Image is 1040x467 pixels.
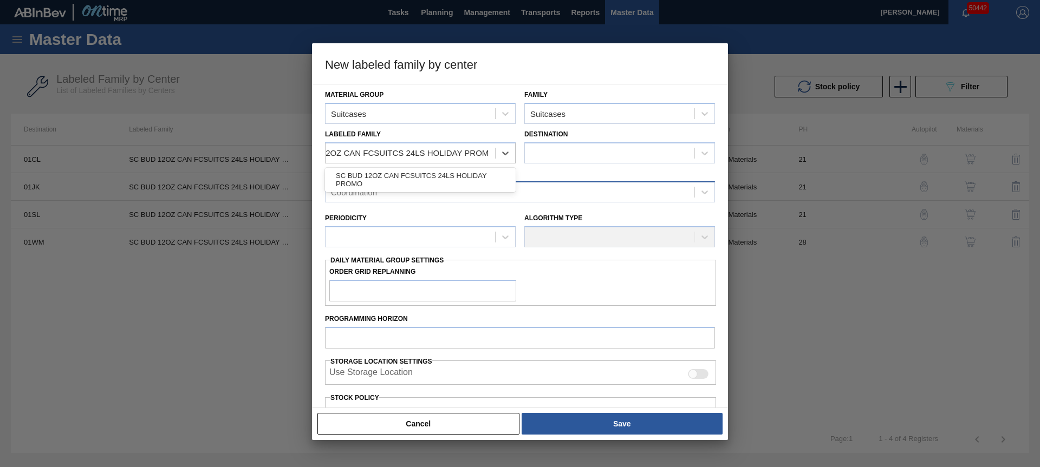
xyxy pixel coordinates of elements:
label: Algorithm Type [524,214,582,222]
label: Programming Horizon [325,311,715,327]
div: Coordination [331,188,377,197]
label: Stock Policy [330,394,379,402]
label: Periodicity [325,214,367,222]
span: Daily Material Group Settings [330,256,444,264]
div: Suitcases [331,109,366,118]
button: Cancel [317,413,519,435]
div: Suitcases [530,109,565,118]
label: Order Grid Replanning [329,264,516,280]
label: Destination [524,130,568,138]
label: Material Group [325,91,383,98]
h3: New labeled family by center [312,43,728,84]
button: Save [522,413,723,435]
label: When enabled, the system will display stocks from different storage locations. [329,367,413,380]
span: Storage Location Settings [330,358,432,365]
label: Family [524,91,548,98]
label: Labeled Family [325,130,381,138]
div: SC BUD 12OZ CAN FCSUITCS 24LS HOLIDAY PROMO [325,170,516,190]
